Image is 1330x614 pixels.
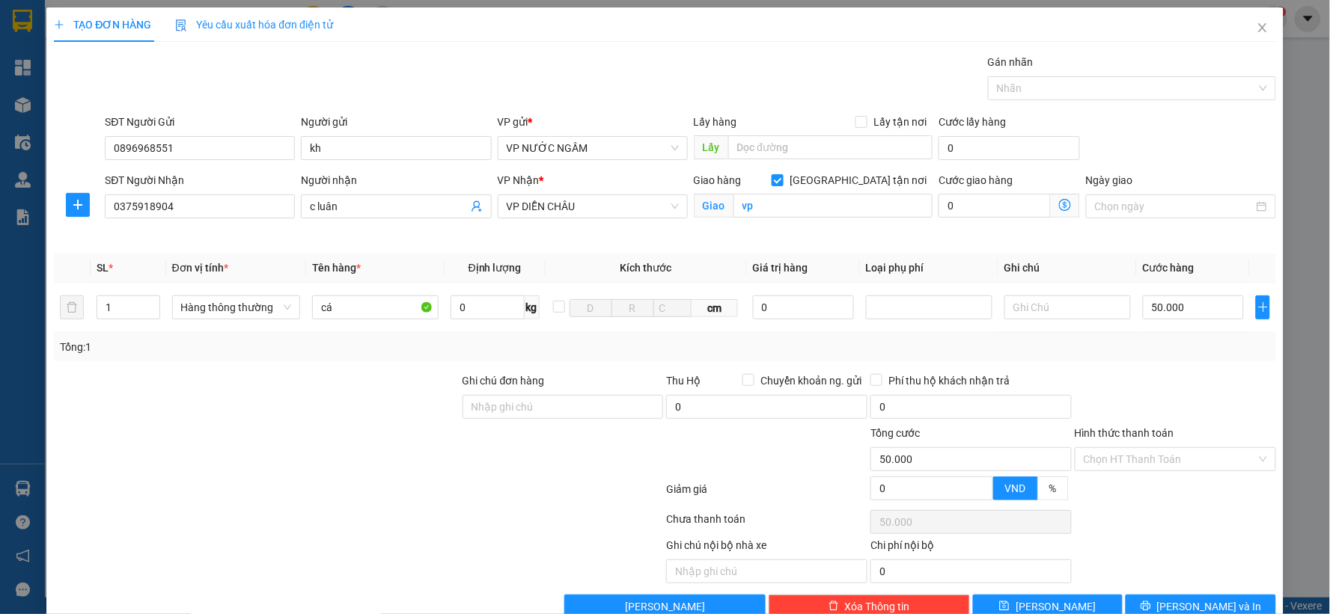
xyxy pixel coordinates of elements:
[692,299,739,317] span: cm
[54,19,151,31] span: TẠO ĐƠN HÀNG
[312,262,361,274] span: Tên hàng
[1049,482,1057,494] span: %
[181,296,291,319] span: Hàng thông thường
[172,262,228,274] span: Đơn vị tính
[1242,7,1284,49] button: Close
[312,295,439,319] input: VD: Bàn, Ghế
[463,375,545,387] label: Ghi chú đơn hàng
[754,372,867,389] span: Chuyển khoản ng. gửi
[665,511,869,537] div: Chưa thanh toán
[60,295,84,319] button: delete
[507,195,679,218] span: VP DIỄN CHÂU
[666,375,701,387] span: Thu Hộ
[463,395,664,419] input: Ghi chú đơn hàng
[1086,174,1133,186] label: Ngày giao
[570,299,612,317] input: D
[54,19,64,30] span: plus
[784,172,933,188] span: [GEOGRAPHIC_DATA] tận nơi
[1095,198,1254,215] input: Ngày giao
[67,199,89,211] span: plus
[666,537,867,559] div: Ghi chú nội bộ nhà xe
[1141,601,1151,613] span: printer
[753,295,854,319] input: 0
[1075,427,1174,439] label: Hình thức thanh toán
[97,262,109,274] span: SL
[66,193,90,217] button: plus
[829,601,839,613] span: delete
[525,295,540,319] span: kg
[753,262,808,274] span: Giá trị hàng
[105,114,295,130] div: SĐT Người Gửi
[728,135,933,159] input: Dọc đường
[694,135,728,159] span: Lấy
[301,172,491,188] div: Người nhận
[611,299,654,317] input: R
[939,174,1013,186] label: Cước giao hàng
[999,601,1010,613] span: save
[471,200,483,212] span: user-add
[175,19,187,31] img: icon
[469,262,522,274] span: Định lượng
[498,174,540,186] span: VP Nhận
[507,137,679,159] span: VP NƯỚC NGẦM
[1257,301,1269,313] span: plus
[867,114,933,130] span: Lấy tận nơi
[1005,482,1026,494] span: VND
[1256,295,1270,319] button: plus
[860,254,998,283] th: Loại phụ phí
[870,427,920,439] span: Tổng cước
[998,254,1137,283] th: Ghi chú
[620,262,672,274] span: Kích thước
[870,537,1072,559] div: Chi phí nội bộ
[733,194,933,218] input: Giao tận nơi
[665,481,869,507] div: Giảm giá
[301,114,491,130] div: Người gửi
[1004,295,1131,319] input: Ghi Chú
[1257,22,1269,34] span: close
[498,114,688,130] div: VP gửi
[60,339,513,355] div: Tổng: 1
[666,559,867,583] input: Nhập ghi chú
[694,174,742,186] span: Giao hàng
[1059,199,1071,211] span: dollar-circle
[882,372,1016,389] span: Phí thu hộ khách nhận trả
[988,56,1034,68] label: Gán nhãn
[694,194,733,218] span: Giao
[105,172,295,188] div: SĐT Người Nhận
[939,194,1051,218] input: Cước giao hàng
[694,116,737,128] span: Lấy hàng
[653,299,692,317] input: C
[175,19,333,31] span: Yêu cầu xuất hóa đơn điện tử
[939,116,1006,128] label: Cước lấy hàng
[939,136,1080,160] input: Cước lấy hàng
[1143,262,1195,274] span: Cước hàng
